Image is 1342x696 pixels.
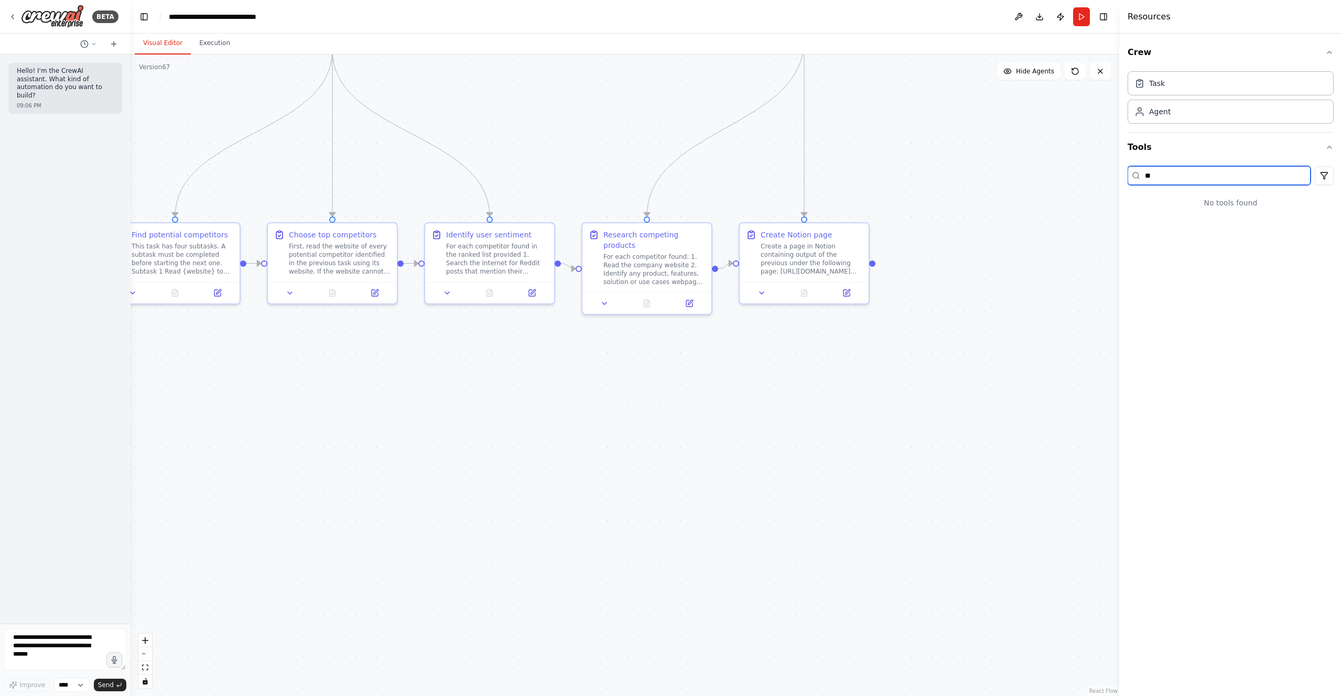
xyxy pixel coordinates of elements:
div: No tools found [1128,189,1334,216]
div: 09:06 PM [17,102,114,110]
button: No output available [153,287,198,299]
div: First, read the website of every potential competitor identified in the previous task using its w... [289,242,391,276]
button: No output available [782,287,827,299]
button: Open in side panel [199,287,235,299]
button: No output available [625,297,669,310]
div: For each competitor found in the ranked list provided 1. Search the Internet for Reddit posts tha... [446,242,548,276]
div: Create Notion page [761,230,832,240]
div: Tools [1128,162,1334,225]
button: Hide left sidebar [137,9,151,24]
div: BETA [92,10,118,23]
button: Send [94,679,126,691]
div: Task [1149,78,1165,89]
a: React Flow attribution [1089,688,1118,694]
g: Edge from e22ae5e0-738f-467a-ae9b-fe5d145b7dfe to 09a5112f-59b7-4ab0-9b94-382567540bfa [799,40,809,216]
div: Version 67 [139,63,170,71]
div: Identify user sentiment [446,230,532,240]
g: Edge from ad41db11-dec4-426f-b376-744326582841 to 09a5112f-59b7-4ab0-9b94-382567540bfa [718,258,733,274]
g: Edge from 99900368-ee72-4bd6-bec0-ee56d4d8174d to 62e79998-bc46-4eaf-8c0a-56b8c8b8c6a2 [170,50,338,216]
div: React Flow controls [138,634,152,688]
button: Hide right sidebar [1096,9,1111,24]
g: Edge from e22ae5e0-738f-467a-ae9b-fe5d145b7dfe to ad41db11-dec4-426f-b376-744326582841 [642,40,809,216]
button: Improve [4,678,50,692]
button: zoom out [138,647,152,661]
g: Edge from 99900368-ee72-4bd6-bec0-ee56d4d8174d to 33082f6c-29fc-499c-9680-201c5e92bd2a [327,50,495,216]
div: Research competing products [603,230,705,251]
button: Tools [1128,133,1334,162]
div: Find potential competitorsThis task has four subtasks. A subtask must be completed before startin... [110,222,241,304]
div: Crew [1128,67,1334,132]
div: For each competitor found: 1. Read the company website 2. Identify any product, features, solutio... [603,253,705,286]
div: Create a page in Notion containing output of the previous under the following page: [URL][DOMAIN_... [761,242,862,276]
button: No output available [468,287,512,299]
button: Open in side panel [514,287,550,299]
button: fit view [138,661,152,675]
button: Switch to previous chat [76,38,101,50]
button: Open in side panel [828,287,864,299]
nav: breadcrumb [169,12,287,22]
div: Choose top competitorsFirst, read the website of every potential competitor identified in the pre... [267,222,398,304]
h4: Resources [1128,10,1171,23]
g: Edge from 99900368-ee72-4bd6-bec0-ee56d4d8174d to a67efed6-de4c-48d7-93e6-7af0ac51bd89 [327,50,338,216]
div: Create Notion pageCreate a page in Notion containing output of the previous under the following p... [739,222,870,304]
g: Edge from 62e79998-bc46-4eaf-8c0a-56b8c8b8c6a2 to a67efed6-de4c-48d7-93e6-7af0ac51bd89 [246,258,261,269]
span: Send [98,681,114,689]
div: Agent [1149,106,1171,117]
span: Hide Agents [1016,67,1054,75]
p: Hello! I'm the CrewAI assistant. What kind of automation do you want to build? [17,67,114,100]
g: Edge from 33082f6c-29fc-499c-9680-201c5e92bd2a to ad41db11-dec4-426f-b376-744326582841 [561,258,576,274]
button: Visual Editor [135,32,191,55]
div: Find potential competitors [132,230,228,240]
g: Edge from a67efed6-de4c-48d7-93e6-7af0ac51bd89 to 33082f6c-29fc-499c-9680-201c5e92bd2a [404,258,418,269]
img: Logo [21,5,84,28]
button: Open in side panel [356,287,393,299]
button: zoom in [138,634,152,647]
button: Start a new chat [105,38,122,50]
div: Identify user sentimentFor each competitor found in the ranked list provided 1. Search the Intern... [424,222,555,304]
button: Hide Agents [997,63,1060,80]
div: Choose top competitors [289,230,376,240]
button: Open in side panel [671,297,707,310]
span: Improve [19,681,45,689]
button: Execution [191,32,239,55]
button: No output available [310,287,355,299]
button: Crew [1128,38,1334,67]
div: This task has four subtasks. A subtask must be completed before starting the next one. Subtask 1 ... [132,242,233,276]
button: Click to speak your automation idea [106,652,122,668]
button: toggle interactivity [138,675,152,688]
div: Research competing productsFor each competitor found: 1. Read the company website 2. Identify any... [581,222,712,315]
